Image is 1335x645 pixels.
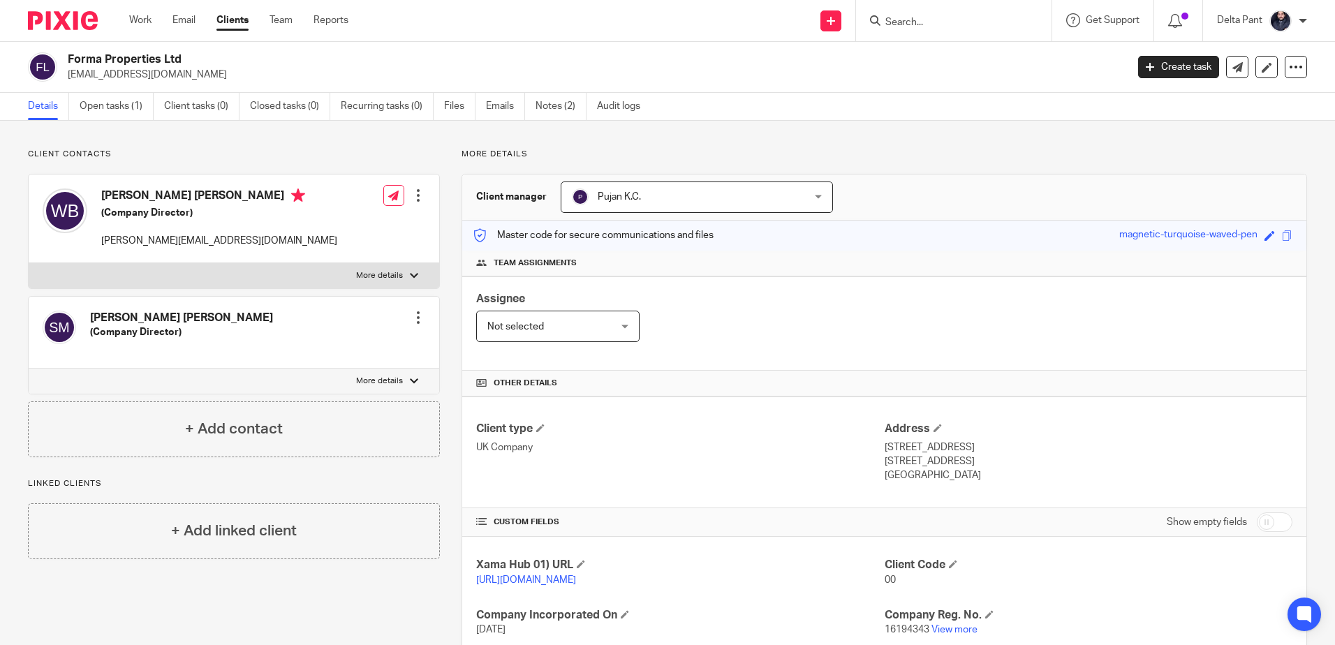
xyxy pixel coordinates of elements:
i: Primary [291,188,305,202]
p: [STREET_ADDRESS] [885,440,1292,454]
p: Linked clients [28,478,440,489]
a: Closed tasks (0) [250,93,330,120]
span: Pujan K.C. [598,192,641,202]
h4: + Add contact [185,418,283,440]
a: Details [28,93,69,120]
p: [PERSON_NAME][EMAIL_ADDRESS][DOMAIN_NAME] [101,234,337,248]
a: Email [172,13,196,27]
h4: + Add linked client [171,520,297,542]
a: [URL][DOMAIN_NAME] [476,575,576,585]
span: Not selected [487,322,544,332]
a: Emails [486,93,525,120]
a: Recurring tasks (0) [341,93,434,120]
a: Audit logs [597,93,651,120]
a: Files [444,93,475,120]
span: Assignee [476,293,525,304]
a: Reports [314,13,348,27]
p: More details [356,270,403,281]
span: 00 [885,575,896,585]
a: Create task [1138,56,1219,78]
h4: [PERSON_NAME] [PERSON_NAME] [90,311,273,325]
span: Team assignments [494,258,577,269]
h4: Company Incorporated On [476,608,884,623]
a: Clients [216,13,249,27]
p: Client contacts [28,149,440,160]
span: [DATE] [476,625,506,635]
h4: [PERSON_NAME] [PERSON_NAME] [101,188,337,206]
h4: Client Code [885,558,1292,572]
img: svg%3E [28,52,57,82]
p: More details [462,149,1307,160]
a: Client tasks (0) [164,93,239,120]
img: svg%3E [43,311,76,344]
span: Other details [494,378,557,389]
p: More details [356,376,403,387]
p: [EMAIL_ADDRESS][DOMAIN_NAME] [68,68,1117,82]
p: [GEOGRAPHIC_DATA] [885,468,1292,482]
p: Delta Pant [1217,13,1262,27]
a: Notes (2) [536,93,587,120]
a: View more [931,625,978,635]
h4: Address [885,422,1292,436]
span: 16194343 [885,625,929,635]
img: Pixie [28,11,98,30]
label: Show empty fields [1167,515,1247,529]
p: [STREET_ADDRESS] [885,454,1292,468]
a: Open tasks (1) [80,93,154,120]
p: Master code for secure communications and files [473,228,714,242]
img: svg%3E [572,188,589,205]
h4: Xama Hub 01) URL [476,558,884,572]
h3: Client manager [476,190,547,204]
img: svg%3E [43,188,87,233]
a: Work [129,13,152,27]
h4: CUSTOM FIELDS [476,517,884,528]
h5: (Company Director) [90,325,273,339]
h4: Company Reg. No. [885,608,1292,623]
img: dipesh-min.jpg [1269,10,1292,32]
span: Get Support [1086,15,1139,25]
div: magnetic-turquoise-waved-pen [1119,228,1257,244]
h5: (Company Director) [101,206,337,220]
a: Team [270,13,293,27]
h2: Forma Properties Ltd [68,52,907,67]
p: UK Company [476,440,884,454]
h4: Client type [476,422,884,436]
input: Search [884,17,1010,29]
